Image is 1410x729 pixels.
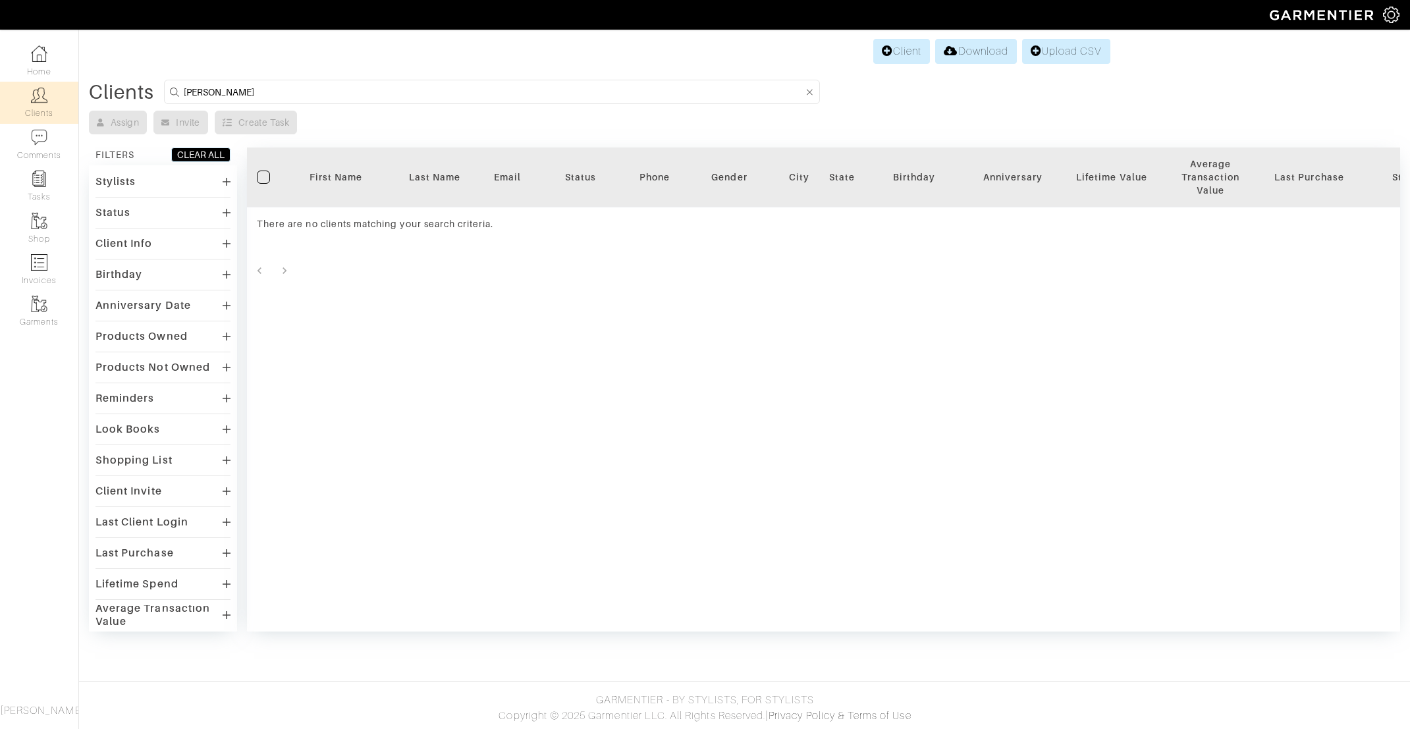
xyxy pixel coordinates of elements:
div: Last Name [395,171,474,184]
div: Gender [690,171,769,184]
div: Clients [89,86,154,99]
a: Upload CSV [1022,39,1110,64]
img: garments-icon-b7da505a4dc4fd61783c78ac3ca0ef83fa9d6f193b1c9dc38574b1d14d53ca28.png [31,296,47,312]
th: Toggle SortBy [963,148,1062,207]
div: State [829,171,855,184]
div: Client Invite [95,485,162,498]
div: Stylists [95,175,136,188]
div: Lifetime Value [1072,171,1151,184]
img: reminder-icon-8004d30b9f0a5d33ae49ab947aed9ed385cf756f9e5892f1edd6e32f2345188e.png [31,171,47,187]
button: CLEAR ALL [171,148,230,162]
img: orders-icon-0abe47150d42831381b5fb84f609e132dff9fe21cb692f30cb5eec754e2cba89.png [31,254,47,271]
div: Products Owned [95,330,188,343]
div: Last Purchase [95,547,174,560]
th: Toggle SortBy [385,148,484,207]
div: Phone [639,171,670,184]
img: dashboard-icon-dbcd8f5a0b271acd01030246c82b418ddd0df26cd7fceb0bd07c9910d44c42f6.png [31,45,47,62]
a: Download [935,39,1016,64]
nav: pagination navigation [247,260,1400,281]
img: garments-icon-b7da505a4dc4fd61783c78ac3ca0ef83fa9d6f193b1c9dc38574b1d14d53ca28.png [31,213,47,229]
div: First Name [296,171,375,184]
a: Privacy Policy & Terms of Use [769,710,911,722]
div: Status [95,206,130,219]
img: comment-icon-a0a6a9ef722e966f86d9cbdc48e553b5cf19dbc54f86b18d962a5391bc8f6eb6.png [31,129,47,146]
div: FILTERS [95,148,134,161]
div: Anniversary Date [95,299,191,312]
div: Shopping List [95,454,173,467]
div: Anniversary [973,171,1052,184]
th: Toggle SortBy [531,148,630,207]
div: Birthday [95,268,142,281]
div: Birthday [875,171,954,184]
div: Last Purchase [1270,171,1349,184]
th: Toggle SortBy [865,148,963,207]
img: gear-icon-white-bd11855cb880d31180b6d7d6211b90ccbf57a29d726f0c71d8c61bd08dd39cc2.png [1383,7,1399,23]
img: clients-icon-6bae9207a08558b7cb47a8932f037763ab4055f8c8b6bfacd5dc20c3e0201464.png [31,87,47,103]
div: Lifetime Spend [95,578,178,591]
div: CLEAR ALL [177,148,225,161]
div: Average Transaction Value [95,602,223,628]
div: Client Info [95,237,153,250]
th: Toggle SortBy [680,148,779,207]
th: Toggle SortBy [1161,148,1260,207]
span: Copyright © 2025 Garmentier LLC. All Rights Reserved. [499,710,765,722]
div: Products Not Owned [95,361,210,374]
div: Email [494,171,521,184]
th: Toggle SortBy [286,148,385,207]
div: Average Transaction Value [1171,157,1250,197]
div: Look Books [95,423,161,436]
div: Reminders [95,392,154,405]
th: Toggle SortBy [1062,148,1161,207]
input: Search by name, email, phone, city, or state [184,84,803,100]
div: There are no clients matching your search criteria. [257,217,521,230]
a: Client [873,39,930,64]
div: Status [541,171,620,184]
img: garmentier-logo-header-white-b43fb05a5012e4ada735d5af1a66efaba907eab6374d6393d1fbf88cb4ef424d.png [1263,3,1383,26]
div: Last Client Login [95,516,188,529]
div: City [789,171,809,184]
th: Toggle SortBy [1260,148,1359,207]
